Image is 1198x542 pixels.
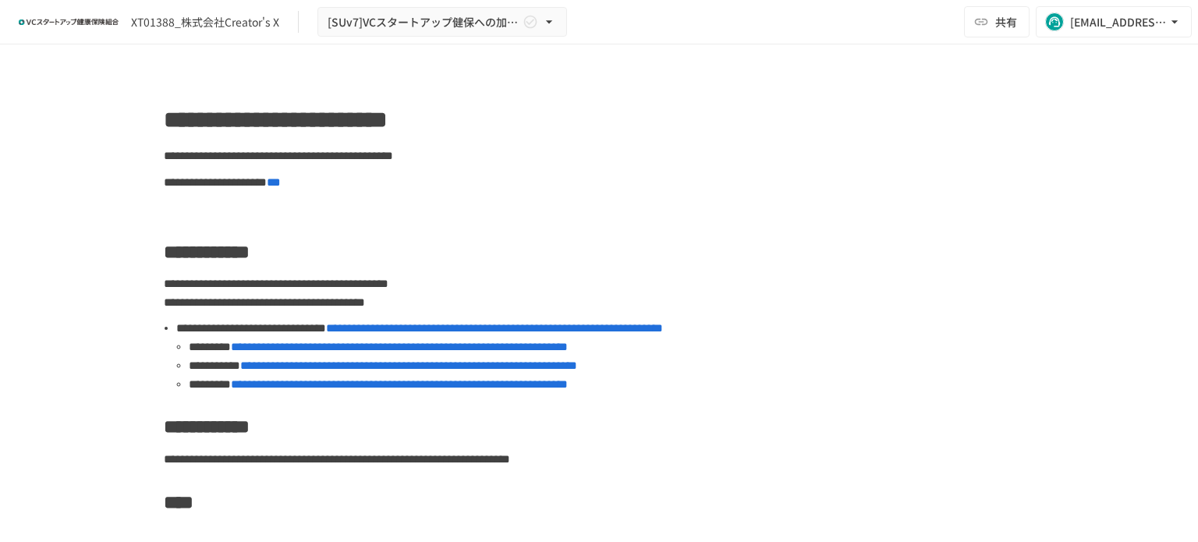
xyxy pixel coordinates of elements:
span: [SUv7]VCスタートアップ健保への加入申請手続き [328,12,519,32]
div: [EMAIL_ADDRESS][DOMAIN_NAME] [1070,12,1167,32]
button: [SUv7]VCスタートアップ健保への加入申請手続き [317,7,567,37]
img: ZDfHsVrhrXUoWEWGWYf8C4Fv4dEjYTEDCNvmL73B7ox [19,9,119,34]
button: [EMAIL_ADDRESS][DOMAIN_NAME] [1036,6,1192,37]
button: 共有 [964,6,1030,37]
span: 共有 [995,13,1017,30]
div: XT01388_株式会社Creator's X [131,14,279,30]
